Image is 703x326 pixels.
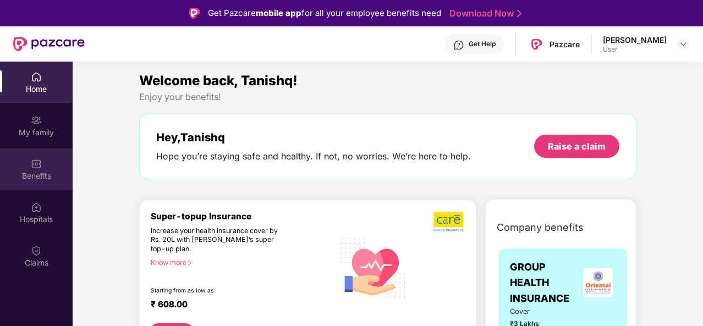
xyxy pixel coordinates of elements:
[497,220,584,235] span: Company benefits
[186,260,193,266] span: right
[453,40,464,51] img: svg+xml;base64,PHN2ZyBpZD0iSGVscC0zMngzMiIgeG1sbnM9Imh0dHA6Ly93d3cudzMub3JnLzIwMDAvc3ZnIiB3aWR0aD...
[603,35,667,45] div: [PERSON_NAME]
[510,306,550,317] span: Cover
[139,91,636,103] div: Enjoy your benefits!
[517,8,521,19] img: Stroke
[31,115,42,126] img: svg+xml;base64,PHN2ZyB3aWR0aD0iMjAiIGhlaWdodD0iMjAiIHZpZXdCb3g9IjAgMCAyMCAyMCIgZmlsbD0ibm9uZSIgeG...
[550,39,580,49] div: Pazcare
[139,73,298,89] span: Welcome back, Tanishq!
[583,268,613,297] img: insurerLogo
[510,259,580,306] span: GROUP HEALTH INSURANCE
[151,211,334,222] div: Super-topup Insurance
[31,202,42,213] img: svg+xml;base64,PHN2ZyBpZD0iSG9zcGl0YWxzIiB4bWxucz0iaHR0cDovL3d3dy53My5vcmcvMjAwMC9zdmciIHdpZHRoPS...
[151,258,327,266] div: Know more
[469,40,496,48] div: Get Help
[156,151,471,162] div: Hope you’re staying safe and healthy. If not, no worries. We’re here to help.
[31,71,42,82] img: svg+xml;base64,PHN2ZyBpZD0iSG9tZSIgeG1sbnM9Imh0dHA6Ly93d3cudzMub3JnLzIwMDAvc3ZnIiB3aWR0aD0iMjAiIG...
[31,245,42,256] img: svg+xml;base64,PHN2ZyBpZD0iQ2xhaW0iIHhtbG5zPSJodHRwOi8vd3d3LnczLm9yZy8yMDAwL3N2ZyIgd2lkdGg9IjIwIi...
[13,37,85,51] img: New Pazcare Logo
[449,8,518,19] a: Download Now
[151,226,287,254] div: Increase your health insurance cover by Rs. 20L with [PERSON_NAME]’s super top-up plan.
[334,227,413,307] img: svg+xml;base64,PHN2ZyB4bWxucz0iaHR0cDovL3d3dy53My5vcmcvMjAwMC9zdmciIHhtbG5zOnhsaW5rPSJodHRwOi8vd3...
[151,287,287,295] div: Starting from as low as
[603,45,667,54] div: User
[151,299,323,312] div: ₹ 608.00
[433,211,465,232] img: b5dec4f62d2307b9de63beb79f102df3.png
[548,140,606,152] div: Raise a claim
[529,36,545,52] img: Pazcare_Logo.png
[679,40,688,48] img: svg+xml;base64,PHN2ZyBpZD0iRHJvcGRvd24tMzJ4MzIiIHhtbG5zPSJodHRwOi8vd3d3LnczLm9yZy8yMDAwL3N2ZyIgd2...
[256,8,301,18] strong: mobile app
[156,131,471,144] div: Hey, Tanishq
[189,8,200,19] img: Logo
[31,158,42,169] img: svg+xml;base64,PHN2ZyBpZD0iQmVuZWZpdHMiIHhtbG5zPSJodHRwOi8vd3d3LnczLm9yZy8yMDAwL3N2ZyIgd2lkdGg9Ij...
[208,7,441,20] div: Get Pazcare for all your employee benefits need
